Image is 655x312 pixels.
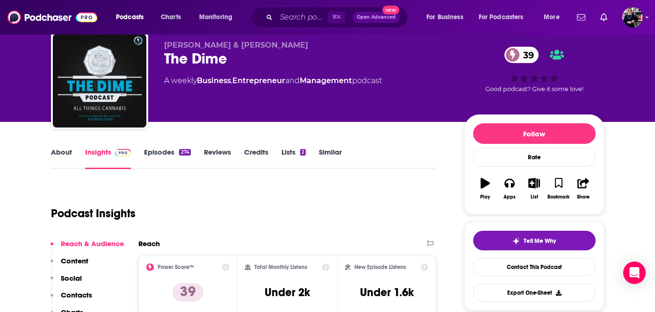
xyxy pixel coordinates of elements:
a: Credits [244,148,268,169]
span: Logged in as ndewey [622,7,643,28]
div: A weekly podcast [164,75,382,86]
span: For Business [426,11,463,24]
span: Tell Me Why [524,237,556,245]
button: Reach & Audience [50,239,124,256]
button: open menu [420,10,475,25]
a: Reviews [204,148,231,169]
img: The Dime [53,34,146,128]
button: Open AdvancedNew [353,12,400,23]
span: 39 [514,47,539,63]
a: Charts [155,10,187,25]
button: open menu [109,10,156,25]
div: 2 [300,149,306,156]
button: open menu [537,10,571,25]
span: Good podcast? Give it some love! [485,85,583,92]
button: Social [50,274,82,291]
a: About [51,148,72,169]
a: Business [197,76,231,85]
a: Episodes274 [144,148,190,169]
div: Bookmark [547,194,569,200]
p: Reach & Audience [61,239,124,248]
h1: Podcast Insights [51,206,136,220]
img: tell me why sparkle [512,237,520,245]
input: Search podcasts, credits, & more... [276,10,328,25]
div: Search podcasts, credits, & more... [259,7,417,28]
button: Content [50,256,88,274]
span: Monitoring [199,11,232,24]
a: InsightsPodchaser Pro [85,148,131,169]
div: List [531,194,538,200]
p: Content [61,256,88,265]
h2: Reach [138,239,160,248]
img: Podchaser - Follow, Share and Rate Podcasts [7,8,97,26]
span: [PERSON_NAME] & [PERSON_NAME] [164,41,308,50]
img: Podchaser Pro [115,149,131,156]
div: Play [480,194,490,200]
div: Apps [504,194,516,200]
button: Export One-Sheet [473,284,596,302]
h2: Power Score™ [158,264,194,270]
button: List [522,172,546,206]
h2: New Episode Listens [354,264,406,270]
span: More [544,11,560,24]
span: , [231,76,232,85]
button: Show profile menu [622,7,643,28]
a: Lists2 [281,148,306,169]
button: open menu [193,10,245,25]
span: Open Advanced [357,15,396,20]
p: Contacts [61,291,92,299]
h3: Under 2k [265,285,310,299]
div: 274 [179,149,190,156]
p: 39 [173,283,203,302]
a: Management [300,76,352,85]
span: Podcasts [116,11,144,24]
span: New [382,6,399,14]
button: Apps [497,172,522,206]
button: Bookmark [547,172,571,206]
p: Social [61,274,82,283]
button: Play [473,172,497,206]
a: Contact This Podcast [473,258,596,276]
h3: Under 1.6k [360,285,414,299]
div: Open Intercom Messenger [623,262,646,284]
img: User Profile [622,7,643,28]
h2: Total Monthly Listens [254,264,307,270]
span: Charts [161,11,181,24]
a: 39 [504,47,539,63]
a: Entrepreneur [232,76,285,85]
button: tell me why sparkleTell Me Why [473,231,596,250]
div: Rate [473,148,596,167]
span: and [285,76,300,85]
button: Contacts [50,291,92,308]
div: 39Good podcast? Give it some love! [464,41,605,99]
button: Follow [473,123,596,144]
span: ⌘ K [328,11,345,23]
a: Similar [319,148,342,169]
div: Share [577,194,590,200]
button: Share [571,172,595,206]
button: open menu [473,10,537,25]
span: For Podcasters [479,11,524,24]
a: Show notifications dropdown [573,9,589,25]
a: Show notifications dropdown [597,9,611,25]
